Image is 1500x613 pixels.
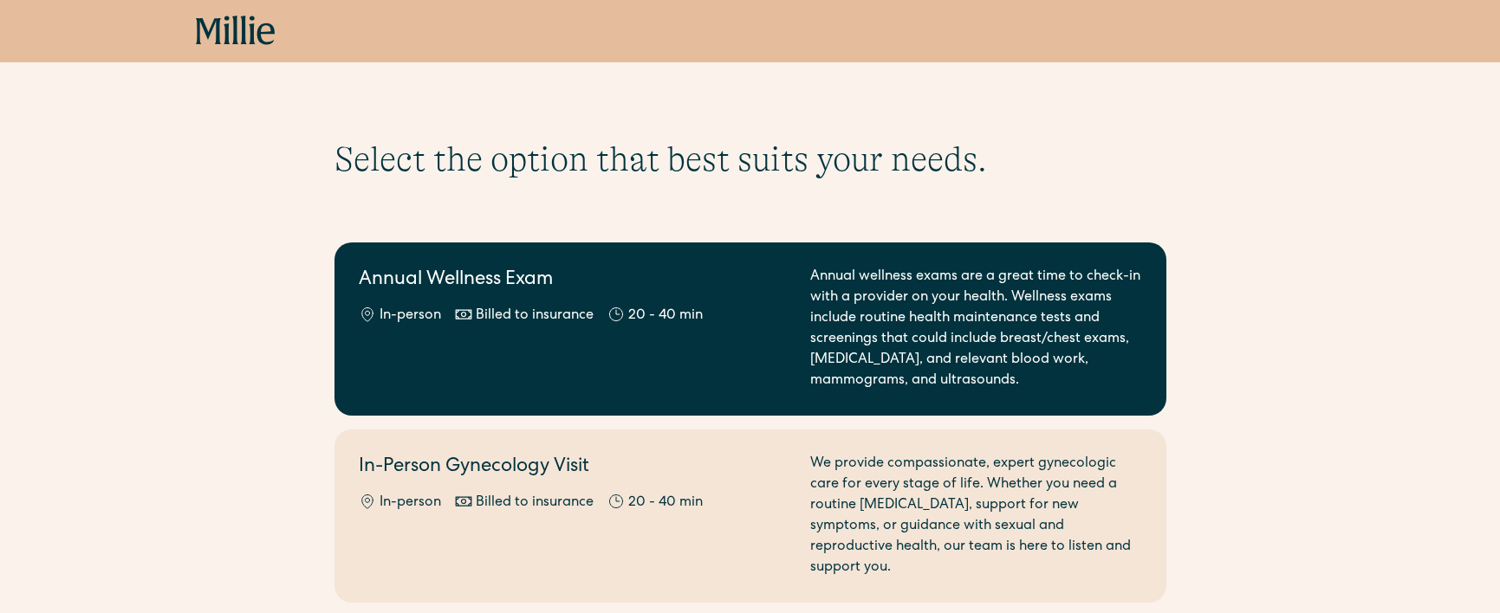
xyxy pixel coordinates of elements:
[359,454,789,482] h2: In-Person Gynecology Visit
[334,139,1166,180] h1: Select the option that best suits your needs.
[810,267,1142,391] div: Annual wellness exams are a great time to check-in with a provider on your health. Wellness exams...
[628,306,703,326] div: 20 - 40 min
[476,306,594,326] div: Billed to insurance
[380,306,441,326] div: In-person
[476,493,594,513] div: Billed to insurance
[380,493,441,513] div: In-person
[334,242,1166,416] a: Annual Wellness ExamIn-personBilled to insurance20 - 40 minAnnual wellness exams are a great time...
[334,429,1166,603] a: In-Person Gynecology VisitIn-personBilled to insurance20 - 40 minWe provide compassionate, expert...
[359,267,789,295] h2: Annual Wellness Exam
[810,454,1142,578] div: We provide compassionate, expert gynecologic care for every stage of life. Whether you need a rou...
[628,493,703,513] div: 20 - 40 min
